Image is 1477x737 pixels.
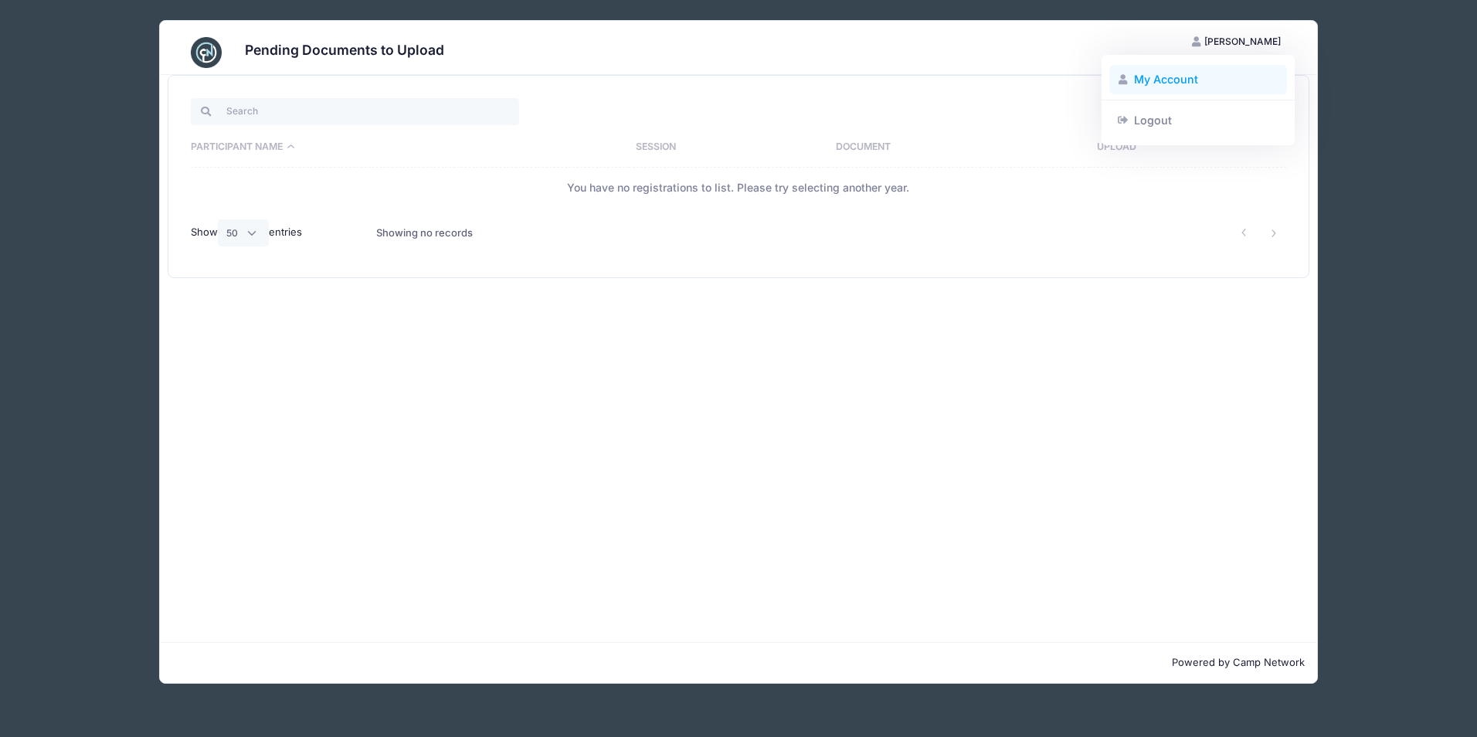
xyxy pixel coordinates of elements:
h3: Pending Documents to Upload [245,42,444,58]
td: You have no registrations to list. Please try selecting another year. [191,168,1286,209]
th: Document: activate to sort column ascending [828,127,1089,168]
th: Session: activate to sort column ascending [629,127,829,168]
p: Powered by Camp Network [172,655,1305,671]
input: Search [191,98,519,124]
span: [PERSON_NAME] [1204,36,1281,47]
div: [PERSON_NAME] [1102,55,1295,145]
img: CampNetwork [191,37,222,68]
a: My Account [1109,65,1288,94]
th: Participant Name: activate to sort column descending [191,127,629,168]
label: Show entries [191,219,302,246]
a: Logout [1109,105,1288,134]
th: Upload: activate to sort column ascending [1089,127,1286,168]
div: Showing no records [376,216,473,251]
select: Showentries [218,219,269,246]
button: [PERSON_NAME] [1179,29,1295,55]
